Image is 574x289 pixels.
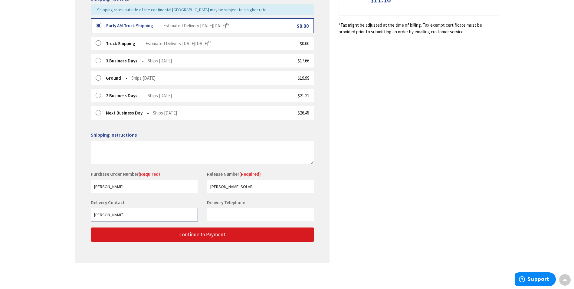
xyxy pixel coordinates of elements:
[207,200,247,205] label: Delivery Telephone
[239,171,261,177] span: (Required)
[148,58,172,64] span: Ships [DATE]
[300,41,309,46] span: $0.00
[339,22,499,35] : *Tax might be adjusted at the time of billing. Tax exempt certificate must be provided prior to s...
[91,228,314,242] button: Continue to Payment
[91,180,198,193] input: Purchase Order Number
[207,180,314,193] input: Release Number
[139,171,160,177] span: (Required)
[106,110,149,116] strong: Next Business Day
[515,272,556,287] iframe: Opens a widget where you can find more information
[131,75,156,81] span: Ships [DATE]
[106,93,144,98] strong: 2 Business Days
[298,75,309,81] span: $19.99
[91,171,160,177] label: Purchase Order Number
[208,40,211,44] sup: th
[106,58,144,64] strong: 3 Business Days
[91,200,126,205] label: Delivery Contact
[148,93,172,98] span: Ships [DATE]
[207,171,261,177] label: Release Number
[297,23,309,29] span: $0.00
[97,7,267,12] span: Shipping rates outside of the continental [GEOGRAPHIC_DATA] may be subject to a higher rate.
[106,23,159,28] strong: Early AM Truck Shipping
[153,110,177,116] span: Ships [DATE]
[179,231,225,238] span: Continue to Payment
[91,132,137,138] span: Shipping Instructions
[146,41,211,46] span: Estimated Delivery [DATE][DATE]
[226,22,229,26] sup: th
[163,23,229,28] span: Estimated Delivery [DATE][DATE]
[298,110,309,116] span: $26.45
[106,41,142,46] strong: Truck Shipping
[298,93,309,98] span: $21.22
[298,58,309,64] span: $17.66
[106,75,127,81] strong: Ground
